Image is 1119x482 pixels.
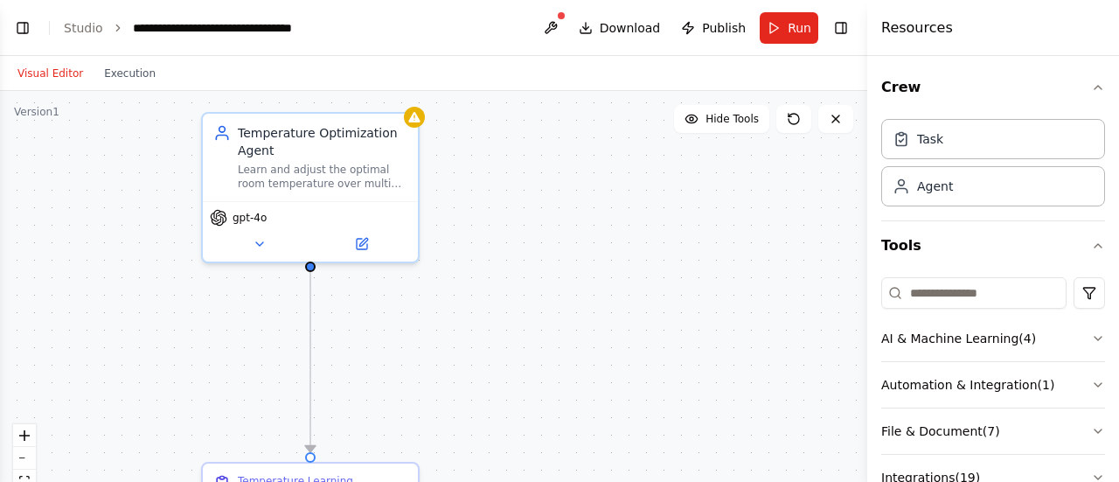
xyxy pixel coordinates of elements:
button: Hide right sidebar [829,16,853,40]
button: Crew [881,63,1105,112]
span: Download [600,19,661,37]
div: Learn and adjust the optimal room temperature over multiple days by interacting with simulated us... [238,163,407,191]
button: zoom in [13,424,36,447]
span: Hide Tools [705,112,759,126]
button: zoom out [13,447,36,470]
nav: breadcrumb [64,19,330,37]
button: Publish [674,12,753,44]
button: Execution [94,63,166,84]
button: AI & Machine Learning(4) [881,316,1105,361]
button: Automation & Integration(1) [881,362,1105,408]
div: Task [917,130,943,148]
g: Edge from 16cee381-402d-4f4d-adc8-7a31e28417eb to 59228309-57d9-4473-9116-e9200d28de7e [302,272,319,452]
div: Crew [881,112,1105,220]
button: Open in side panel [312,234,411,255]
div: Agent [917,178,953,195]
button: Tools [881,221,1105,270]
button: Show left sidebar [10,16,35,40]
div: Temperature Optimization AgentLearn and adjust the optimal room temperature over multiple days by... [201,112,420,263]
span: gpt-4o [233,211,267,225]
div: Version 1 [14,105,59,119]
button: Visual Editor [7,63,94,84]
span: Publish [702,19,746,37]
a: Studio [64,21,103,35]
button: File & Document(7) [881,409,1105,454]
button: Run [760,12,818,44]
div: Temperature Optimization Agent [238,124,407,159]
h4: Resources [881,17,953,38]
span: Run [788,19,811,37]
button: Hide Tools [674,105,769,133]
button: Download [572,12,668,44]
